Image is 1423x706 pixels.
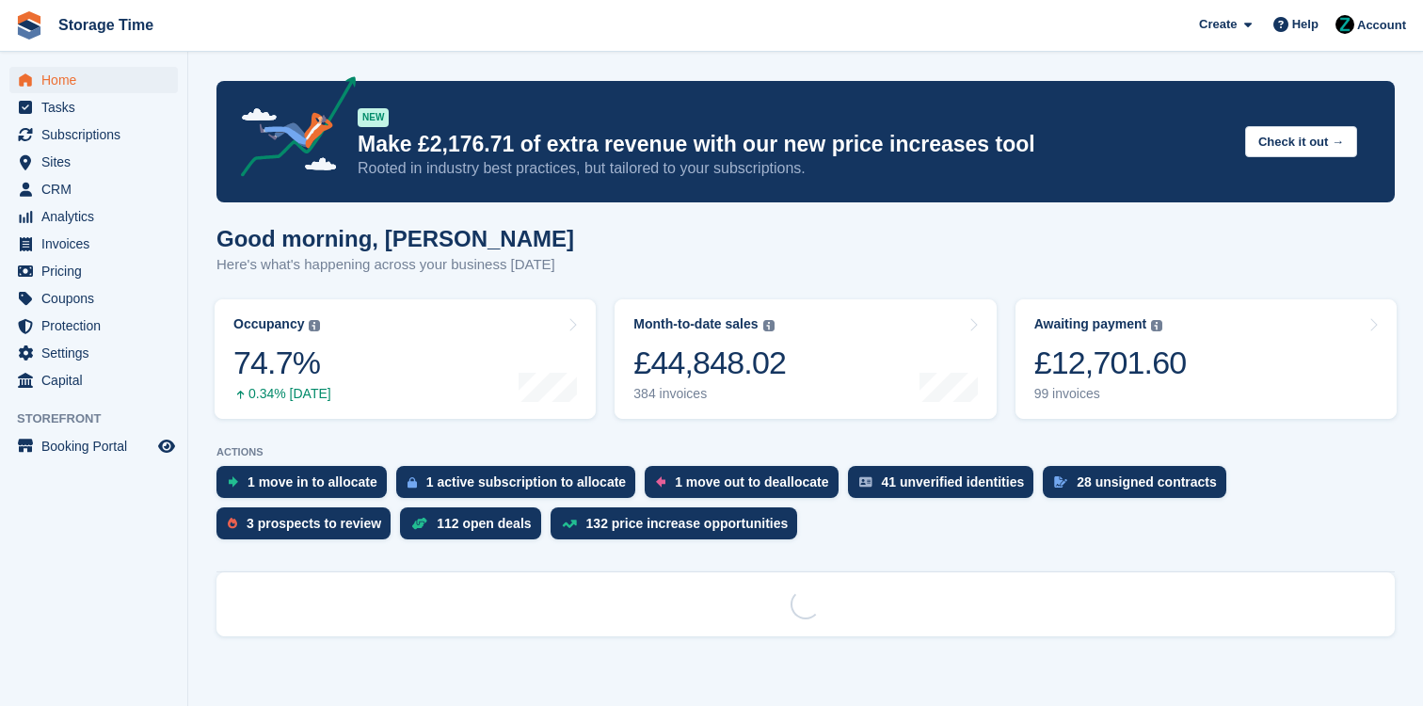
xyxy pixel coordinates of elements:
a: menu [9,433,178,459]
span: Account [1357,16,1406,35]
img: price_increase_opportunities-93ffe204e8149a01c8c9dc8f82e8f89637d9d84a8eef4429ea346261dce0b2c0.svg [562,520,577,528]
div: 0.34% [DATE] [233,386,331,402]
img: icon-info-grey-7440780725fd019a000dd9b08b2336e03edf1995a4989e88bcd33f0948082b44.svg [763,320,775,331]
div: 1 active subscription to allocate [426,474,626,489]
img: move_outs_to_deallocate_icon-f764333ba52eb49d3ac5e1228854f67142a1ed5810a6f6cc68b1a99e826820c5.svg [656,476,665,488]
p: Make £2,176.71 of extra revenue with our new price increases tool [358,131,1230,158]
img: icon-info-grey-7440780725fd019a000dd9b08b2336e03edf1995a4989e88bcd33f0948082b44.svg [309,320,320,331]
a: 3 prospects to review [216,507,400,549]
span: Capital [41,367,154,393]
a: menu [9,367,178,393]
img: verify_identity-adf6edd0f0f0b5bbfe63781bf79b02c33cf7c696d77639b501bdc392416b5a36.svg [859,476,872,488]
div: Month-to-date sales [633,316,758,332]
div: 41 unverified identities [882,474,1025,489]
span: Home [41,67,154,93]
p: ACTIONS [216,446,1395,458]
a: 1 move out to deallocate [645,466,847,507]
span: Invoices [41,231,154,257]
h1: Good morning, [PERSON_NAME] [216,226,574,251]
a: Preview store [155,435,178,457]
a: menu [9,258,178,284]
div: £44,848.02 [633,344,786,382]
div: £12,701.60 [1034,344,1187,382]
span: Create [1199,15,1237,34]
div: 1 move out to deallocate [675,474,828,489]
a: 41 unverified identities [848,466,1044,507]
span: Storefront [17,409,187,428]
span: Help [1292,15,1319,34]
span: CRM [41,176,154,202]
span: Booking Portal [41,433,154,459]
img: stora-icon-8386f47178a22dfd0bd8f6a31ec36ba5ce8667c1dd55bd0f319d3a0aa187defe.svg [15,11,43,40]
div: 384 invoices [633,386,786,402]
span: Coupons [41,285,154,312]
a: menu [9,121,178,148]
a: menu [9,94,178,120]
img: prospect-51fa495bee0391a8d652442698ab0144808aea92771e9ea1ae160a38d050c398.svg [228,518,237,529]
a: Month-to-date sales £44,848.02 384 invoices [615,299,996,419]
a: menu [9,340,178,366]
a: menu [9,285,178,312]
a: menu [9,231,178,257]
span: Sites [41,149,154,175]
a: Awaiting payment £12,701.60 99 invoices [1015,299,1397,419]
div: 1 move in to allocate [248,474,377,489]
img: move_ins_to_allocate_icon-fdf77a2bb77ea45bf5b3d319d69a93e2d87916cf1d5bf7949dd705db3b84f3ca.svg [228,476,238,488]
div: 3 prospects to review [247,516,381,531]
span: Subscriptions [41,121,154,148]
div: 74.7% [233,344,331,382]
div: NEW [358,108,389,127]
a: menu [9,203,178,230]
a: menu [9,313,178,339]
img: active_subscription_to_allocate_icon-d502201f5373d7db506a760aba3b589e785aa758c864c3986d89f69b8ff3... [408,476,417,489]
p: Here's what's happening across your business [DATE] [216,254,574,276]
div: 132 price increase opportunities [586,516,789,531]
a: menu [9,149,178,175]
img: Zain Sarwar [1335,15,1354,34]
img: contract_signature_icon-13c848040528278c33f63329250d36e43548de30e8caae1d1a13099fd9432cc5.svg [1054,476,1067,488]
span: Tasks [41,94,154,120]
div: 112 open deals [437,516,531,531]
div: 28 unsigned contracts [1077,474,1217,489]
a: menu [9,67,178,93]
a: Occupancy 74.7% 0.34% [DATE] [215,299,596,419]
button: Check it out → [1245,126,1357,157]
img: deal-1b604bf984904fb50ccaf53a9ad4b4a5d6e5aea283cecdc64d6e3604feb123c2.svg [411,517,427,530]
a: menu [9,176,178,202]
span: Pricing [41,258,154,284]
img: icon-info-grey-7440780725fd019a000dd9b08b2336e03edf1995a4989e88bcd33f0948082b44.svg [1151,320,1162,331]
a: Storage Time [51,9,161,40]
a: 28 unsigned contracts [1043,466,1236,507]
p: Rooted in industry best practices, but tailored to your subscriptions. [358,158,1230,179]
img: price-adjustments-announcement-icon-8257ccfd72463d97f412b2fc003d46551f7dbcb40ab6d574587a9cd5c0d94... [225,76,357,184]
span: Settings [41,340,154,366]
a: 132 price increase opportunities [551,507,807,549]
a: 112 open deals [400,507,550,549]
div: 99 invoices [1034,386,1187,402]
div: Awaiting payment [1034,316,1147,332]
a: 1 active subscription to allocate [396,466,645,507]
div: Occupancy [233,316,304,332]
span: Protection [41,313,154,339]
span: Analytics [41,203,154,230]
a: 1 move in to allocate [216,466,396,507]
